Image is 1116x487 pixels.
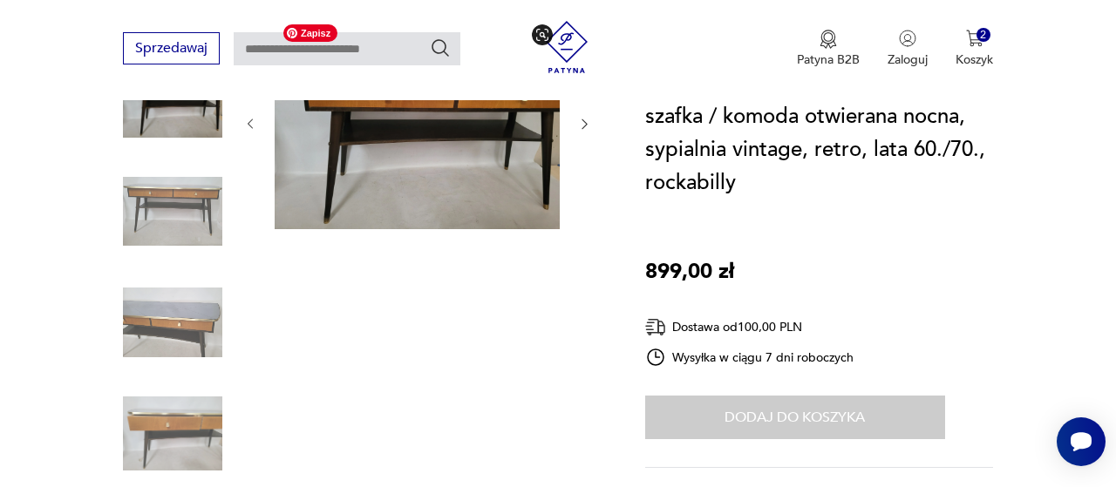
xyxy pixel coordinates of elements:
[976,28,991,43] div: 2
[275,16,560,229] img: Zdjęcie produktu szafka / komoda otwierana nocna, sypialnia vintage, retro, lata 60./70., rockabilly
[123,162,222,261] img: Zdjęcie produktu szafka / komoda otwierana nocna, sypialnia vintage, retro, lata 60./70., rockabilly
[797,51,860,68] p: Patyna B2B
[1057,417,1106,466] iframe: Smartsupp widget button
[820,30,837,49] img: Ikona medalu
[645,100,993,200] h1: szafka / komoda otwierana nocna, sypialnia vintage, retro, lata 60./70., rockabilly
[541,21,593,73] img: Patyna - sklep z meblami i dekoracjami vintage
[966,30,983,47] img: Ikona koszyka
[956,30,993,68] button: 2Koszyk
[645,316,854,338] div: Dostawa od 100,00 PLN
[123,44,220,56] a: Sprzedawaj
[956,51,993,68] p: Koszyk
[888,30,928,68] button: Zaloguj
[899,30,916,47] img: Ikonka użytkownika
[645,255,734,288] p: 899,00 zł
[123,32,220,64] button: Sprzedawaj
[430,37,451,58] button: Szukaj
[123,273,222,372] img: Zdjęcie produktu szafka / komoda otwierana nocna, sypialnia vintage, retro, lata 60./70., rockabilly
[283,24,337,42] span: Zapisz
[645,316,666,338] img: Ikona dostawy
[645,347,854,368] div: Wysyłka w ciągu 7 dni roboczych
[888,51,928,68] p: Zaloguj
[123,384,222,484] img: Zdjęcie produktu szafka / komoda otwierana nocna, sypialnia vintage, retro, lata 60./70., rockabilly
[123,51,222,150] img: Zdjęcie produktu szafka / komoda otwierana nocna, sypialnia vintage, retro, lata 60./70., rockabilly
[797,30,860,68] a: Ikona medaluPatyna B2B
[797,30,860,68] button: Patyna B2B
